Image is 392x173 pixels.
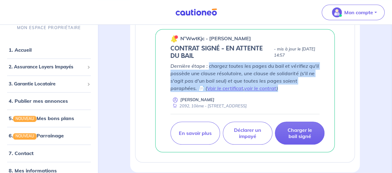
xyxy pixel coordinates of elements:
a: 7. Contact [9,150,33,156]
p: Dernière étape : chargez toutes les pages du bail et vérifiez qu'il possède une clause résolutoir... [170,62,319,92]
p: [PERSON_NAME] [180,97,214,103]
div: 5.NOUVEAUMes bons plans [2,112,95,124]
a: 1. Accueil [9,47,32,53]
img: illu_account_valid_menu.svg [332,7,342,17]
a: voir le contrat [244,85,276,91]
a: Déclarer un impayé [223,122,272,145]
p: - mis à jour le [DATE] 14:57 [274,46,319,58]
div: 3. Garantie Locataire [2,78,95,90]
img: Cautioneo [173,8,219,16]
p: Charger le bail signé [283,127,317,139]
h5: CONTRAT SIGNÉ - EN ATTENTE DU BAIL [170,45,271,60]
a: 5.NOUVEAUMes bons plans [9,115,74,121]
p: Mon compte [344,9,373,16]
a: 6.NOUVEAUParrainage [9,132,64,139]
p: Déclarer un impayé [231,127,265,139]
button: illu_account_valid_menu.svgMon compte [322,5,385,20]
a: En savoir plus [170,122,220,145]
span: 3. Garantie Locataire [9,80,85,88]
div: 6.NOUVEAUParrainage [2,129,95,142]
div: state: CONTRACT-SIGNED, Context: NEW,CHOOSE-CERTIFICATE,ALONE,LESSOR-DOCUMENTS [170,45,319,60]
div: 2. Assurance Loyers Impayés [2,61,95,73]
p: En savoir plus [179,130,212,136]
div: 2092, 10ème - [STREET_ADDRESS] [170,103,247,109]
div: 4. Publier mes annonces [2,95,95,107]
a: Voir le certificat [207,85,243,91]
img: 🔔 [170,35,178,42]
a: Charger le bail signé [275,122,324,145]
p: n°WwtKjc - [PERSON_NAME] [180,35,251,42]
div: 1. Accueil [2,44,95,56]
a: 4. Publier mes annonces [9,98,68,104]
span: 2. Assurance Loyers Impayés [9,63,85,71]
div: 7. Contact [2,147,95,159]
p: MON ESPACE PROPRIÉTAIRE [17,25,81,31]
